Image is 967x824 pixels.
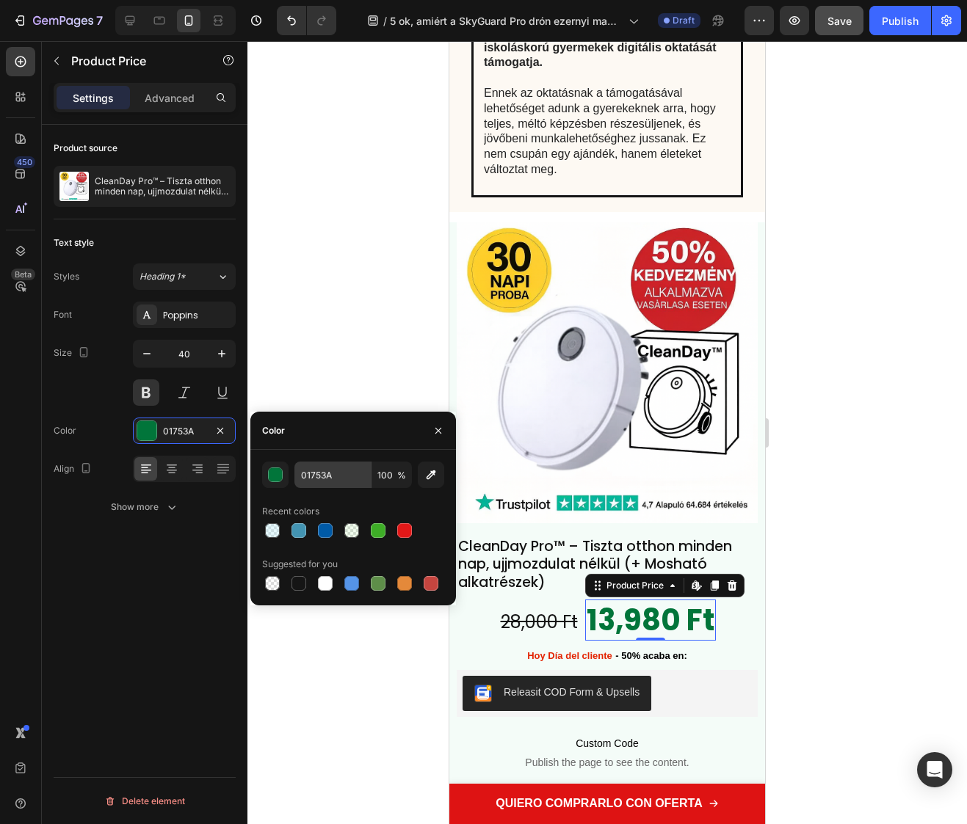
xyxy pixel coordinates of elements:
[54,790,236,813] button: Delete element
[917,752,952,787] div: Open Intercom Messenger
[449,41,765,824] iframe: Design area
[133,263,236,290] button: Heading 1*
[262,424,285,437] div: Color
[104,792,185,810] div: Delete element
[54,270,79,283] div: Styles
[11,269,35,280] div: Beta
[54,643,190,659] div: Releasit COD Form & Upsells
[277,6,336,35] div: Undo/Redo
[827,15,852,27] span: Save
[50,564,130,598] div: 28,000 Ft
[136,558,267,599] div: 13,980 Ft
[390,13,623,29] span: 5 ok, amiért a SkyGuard Pro drón ezernyi magyart repít úgy, mint tapasztalt pilótát, anélkül hogy...
[163,425,206,438] div: 01753A
[166,609,238,620] font: - 50% acaba en:
[383,13,387,29] span: /
[294,462,371,488] input: Eg: FFFFFF
[54,308,72,321] div: Font
[95,176,230,197] p: CleanDay Pro™ – Tiszta otthon minden nap, ujjmozdulat nélkül (+ Mosható alkatrészek)
[54,459,95,479] div: Align
[397,469,406,482] span: %
[7,495,308,553] h1: CleanDay Pro™ – Tiszta otthon minden nap, ujjmozdulat nélkül (+ Mosható alkatrészek)
[96,12,103,29] p: 7
[163,309,232,322] div: Poppins
[59,172,89,201] img: product feature img
[14,156,35,168] div: 450
[154,538,217,551] div: Product Price
[71,52,196,70] p: Product Price
[54,142,117,155] div: Product source
[673,14,695,27] span: Draft
[145,90,195,106] p: Advanced
[7,714,308,729] span: Publish the page to see the content.
[73,90,114,106] p: Settings
[7,693,308,711] span: Custom Code
[6,6,109,35] button: 7
[25,643,43,661] img: CKKYs5695_ICEAE=.webp
[262,558,338,571] div: Suggested for you
[54,424,76,437] div: Color
[882,13,919,29] div: Publish
[13,635,202,670] button: Releasit COD Form & Upsells
[54,236,94,249] div: Text style
[35,45,280,136] p: Ennek az oktatásnak a támogatásával lehetőséget adunk a gyerekeknek arra, hogy teljes, méltó képz...
[869,6,931,35] button: Publish
[54,343,93,363] div: Size
[262,505,319,518] div: Recent colors
[111,500,179,514] div: Show more
[815,6,863,35] button: Save
[140,270,186,283] span: Heading 1*
[78,609,163,620] font: Hoy Día del cliente
[54,494,236,520] button: Show more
